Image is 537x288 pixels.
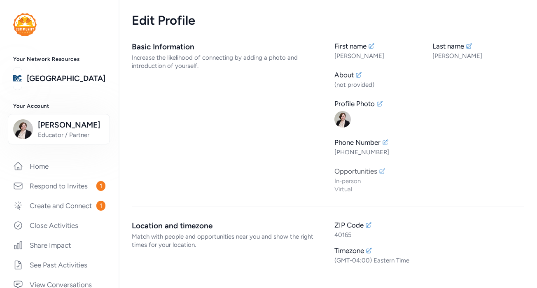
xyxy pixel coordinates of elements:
div: First name [334,41,367,51]
a: See Past Activities [7,256,112,274]
div: About [334,70,354,80]
span: 1 [96,181,105,191]
a: Create and Connect1 [7,197,112,215]
div: Opportunities [334,166,377,176]
a: Close Activities [7,216,112,235]
div: [PERSON_NAME] [432,52,524,60]
a: Share Impact [7,236,112,254]
div: ZIP Code [334,220,364,230]
img: Avatar [334,111,351,128]
div: Match with people and opportunities near you and show the right times for your location. [132,232,321,249]
div: Last name [432,41,464,51]
div: [PHONE_NUMBER] [334,148,524,156]
div: Timezone [334,246,364,255]
a: [GEOGRAPHIC_DATA] [27,73,105,84]
img: logo [13,13,37,36]
div: Edit Profile [132,13,524,28]
div: Location and timezone [132,220,321,232]
a: Respond to Invites1 [7,177,112,195]
div: [PERSON_NAME] [334,52,426,60]
div: (GMT-04:00) Eastern Time [334,256,524,265]
img: logo [13,70,22,88]
span: Educator / Partner [38,131,105,139]
div: Basic Information [132,41,321,53]
div: 40165 [334,231,524,239]
h3: Your Account [13,103,105,109]
span: [PERSON_NAME] [38,119,105,131]
div: (not provided) [334,81,524,89]
div: Virtual [334,185,524,193]
span: 1 [96,201,105,211]
div: Profile Photo [334,99,375,109]
div: Phone Number [334,137,381,147]
a: Home [7,157,112,175]
button: [PERSON_NAME]Educator / Partner [8,114,110,144]
div: Increase the likelihood of connecting by adding a photo and introduction of yourself. [132,53,321,70]
div: In-person [334,177,524,185]
h3: Your Network Resources [13,56,105,63]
